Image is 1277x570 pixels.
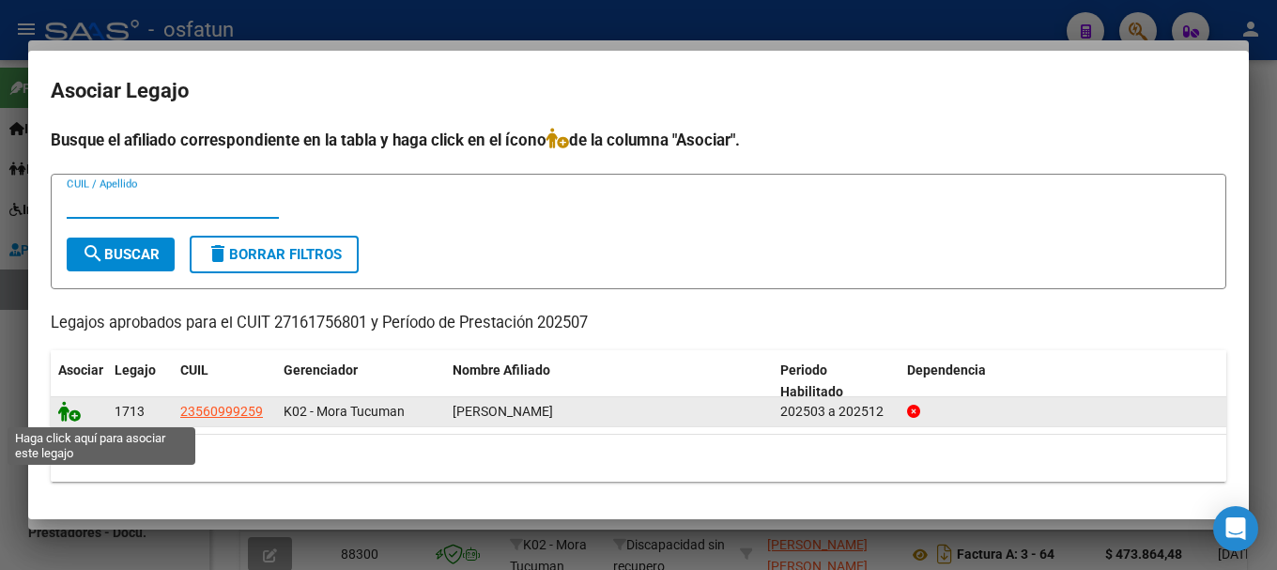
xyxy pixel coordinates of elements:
span: 23560999259 [180,404,263,419]
span: DORAO BAUTISTA [453,404,553,419]
span: Gerenciador [284,362,358,377]
mat-icon: delete [207,242,229,265]
span: Nombre Afiliado [453,362,550,377]
datatable-header-cell: Nombre Afiliado [445,350,773,412]
datatable-header-cell: Gerenciador [276,350,445,412]
mat-icon: search [82,242,104,265]
div: 1 registros [51,435,1226,482]
span: 1713 [115,404,145,419]
datatable-header-cell: Legajo [107,350,173,412]
span: Dependencia [907,362,986,377]
span: Buscar [82,246,160,263]
span: CUIL [180,362,208,377]
div: 202503 a 202512 [780,401,892,423]
datatable-header-cell: Periodo Habilitado [773,350,900,412]
div: Open Intercom Messenger [1213,506,1258,551]
span: Asociar [58,362,103,377]
p: Legajos aprobados para el CUIT 27161756801 y Período de Prestación 202507 [51,312,1226,335]
datatable-header-cell: CUIL [173,350,276,412]
h2: Asociar Legajo [51,73,1226,109]
span: Legajo [115,362,156,377]
button: Buscar [67,238,175,271]
h4: Busque el afiliado correspondiente en la tabla y haga click en el ícono de la columna "Asociar". [51,128,1226,152]
span: Borrar Filtros [207,246,342,263]
span: Periodo Habilitado [780,362,843,399]
datatable-header-cell: Asociar [51,350,107,412]
datatable-header-cell: Dependencia [900,350,1227,412]
span: K02 - Mora Tucuman [284,404,405,419]
button: Borrar Filtros [190,236,359,273]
